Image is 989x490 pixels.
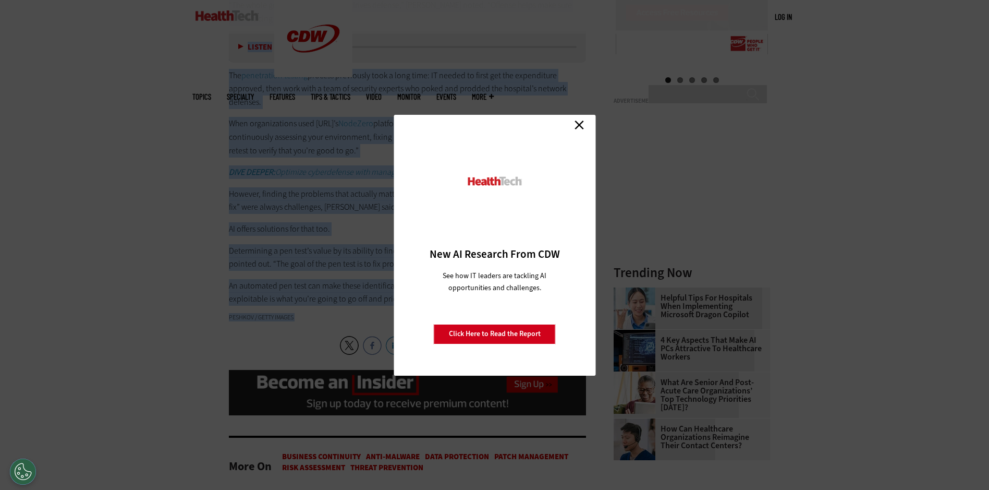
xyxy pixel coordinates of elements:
a: Close [571,117,587,133]
a: Click Here to Read the Report [434,324,556,344]
div: Cookies Settings [10,459,36,485]
p: See how IT leaders are tackling AI opportunities and challenges. [430,270,559,294]
img: HealthTech_0.png [466,176,523,187]
button: Open Preferences [10,459,36,485]
h3: New AI Research From CDW [412,247,577,261]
